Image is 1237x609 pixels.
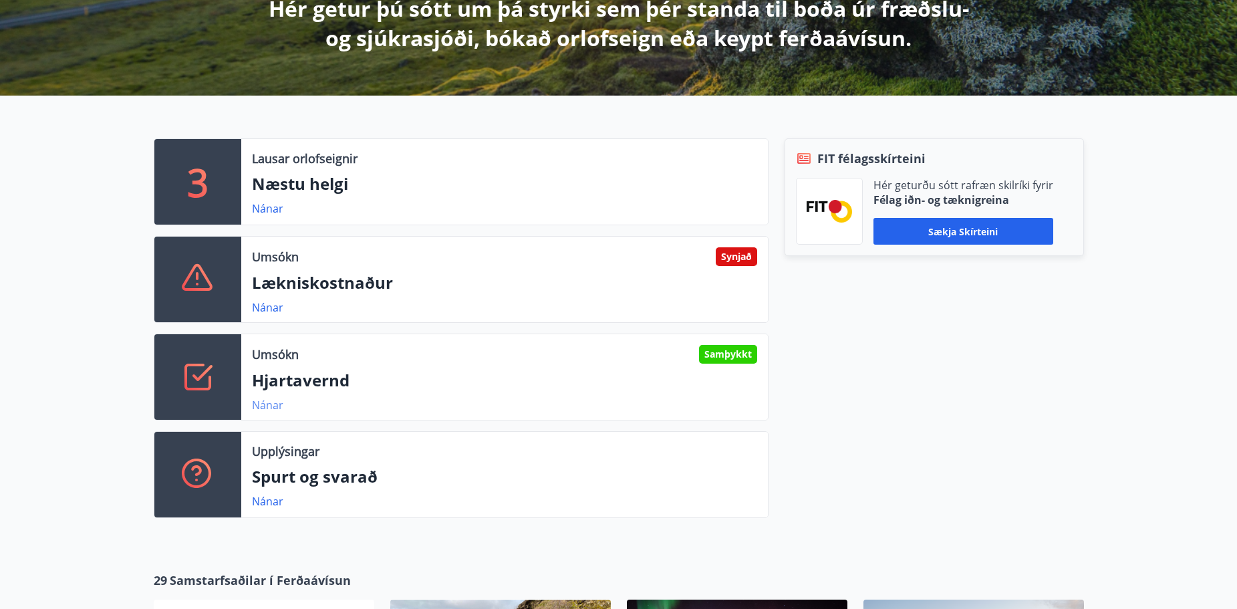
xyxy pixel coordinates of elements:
p: Næstu helgi [252,172,757,195]
span: FIT félagsskírteini [817,150,926,167]
div: Samþykkt [699,345,757,364]
p: Félag iðn- og tæknigreina [873,193,1053,207]
button: Sækja skírteini [873,218,1053,245]
p: Umsókn [252,248,299,265]
span: Samstarfsaðilar í Ferðaávísun [170,572,351,589]
a: Nánar [252,201,283,216]
a: Nánar [252,398,283,412]
img: FPQVkF9lTnNbbaRSFyT17YYeljoOGk5m51IhT0bO.png [807,200,852,222]
p: Hér geturðu sótt rafræn skilríki fyrir [873,178,1053,193]
p: Lausar orlofseignir [252,150,358,167]
p: Lækniskostnaður [252,271,757,294]
p: 3 [187,156,209,207]
p: Umsókn [252,346,299,363]
p: Hjartavernd [252,369,757,392]
a: Nánar [252,494,283,509]
a: Nánar [252,300,283,315]
span: 29 [154,572,167,589]
p: Spurt og svarað [252,465,757,488]
p: Upplýsingar [252,443,319,460]
div: Synjað [716,247,757,266]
